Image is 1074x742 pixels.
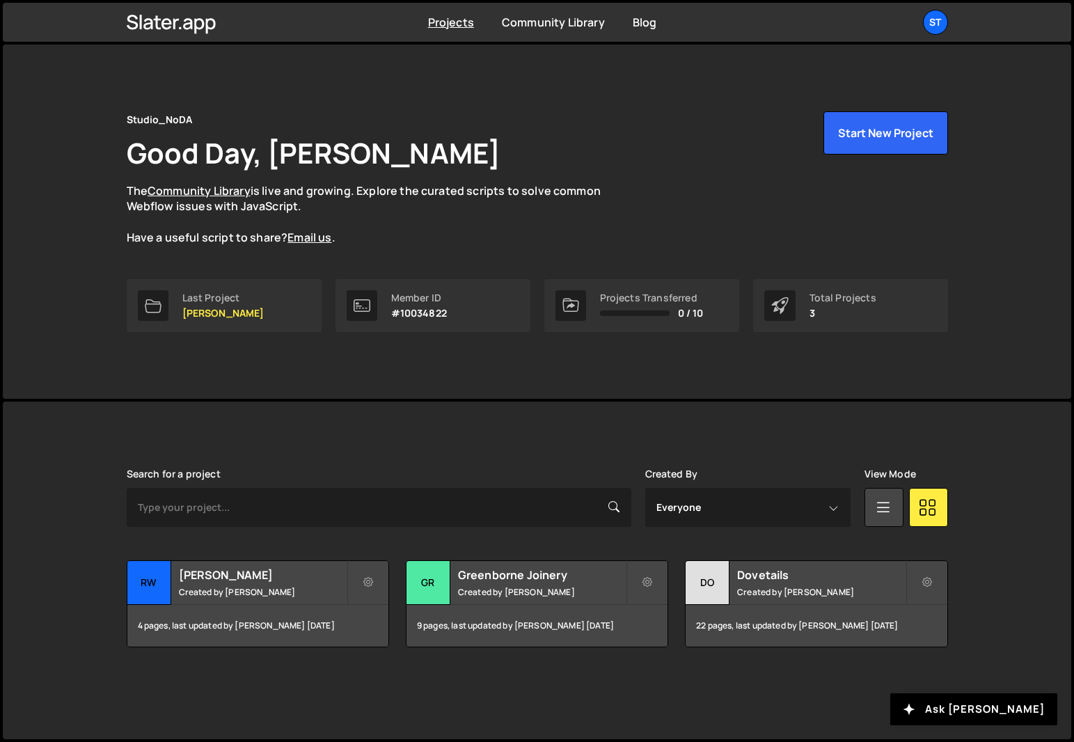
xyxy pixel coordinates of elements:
a: Do Dovetails Created by [PERSON_NAME] 22 pages, last updated by [PERSON_NAME] [DATE] [685,560,947,647]
p: #10034822 [391,308,447,319]
h1: Good Day, [PERSON_NAME] [127,134,501,172]
a: Gr Greenborne Joinery Created by [PERSON_NAME] 9 pages, last updated by [PERSON_NAME] [DATE] [406,560,668,647]
div: RW [127,561,171,605]
p: The is live and growing. Explore the curated scripts to solve common Webflow issues with JavaScri... [127,183,628,246]
input: Type your project... [127,488,631,527]
button: Ask [PERSON_NAME] [890,693,1057,725]
button: Start New Project [823,111,948,155]
div: Gr [406,561,450,605]
h2: Dovetails [737,567,905,583]
div: 4 pages, last updated by [PERSON_NAME] [DATE] [127,605,388,647]
span: 0 / 10 [678,308,704,319]
a: Email us [287,230,331,245]
div: Member ID [391,292,447,303]
div: Total Projects [810,292,876,303]
a: Last Project [PERSON_NAME] [127,279,322,332]
div: 22 pages, last updated by [PERSON_NAME] [DATE] [686,605,947,647]
label: Created By [645,468,698,480]
a: Community Library [502,15,605,30]
label: View Mode [864,468,916,480]
div: Last Project [182,292,264,303]
p: 3 [810,308,876,319]
div: Do [686,561,729,605]
small: Created by [PERSON_NAME] [458,586,626,598]
a: Projects [428,15,474,30]
h2: Greenborne Joinery [458,567,626,583]
div: Studio_NoDA [127,111,193,128]
small: Created by [PERSON_NAME] [737,586,905,598]
p: [PERSON_NAME] [182,308,264,319]
label: Search for a project [127,468,221,480]
a: Blog [633,15,657,30]
a: Community Library [148,183,251,198]
a: RW [PERSON_NAME] Created by [PERSON_NAME] 4 pages, last updated by [PERSON_NAME] [DATE] [127,560,389,647]
div: 9 pages, last updated by [PERSON_NAME] [DATE] [406,605,668,647]
h2: [PERSON_NAME] [179,567,347,583]
a: St [923,10,948,35]
div: Projects Transferred [600,292,704,303]
small: Created by [PERSON_NAME] [179,586,347,598]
